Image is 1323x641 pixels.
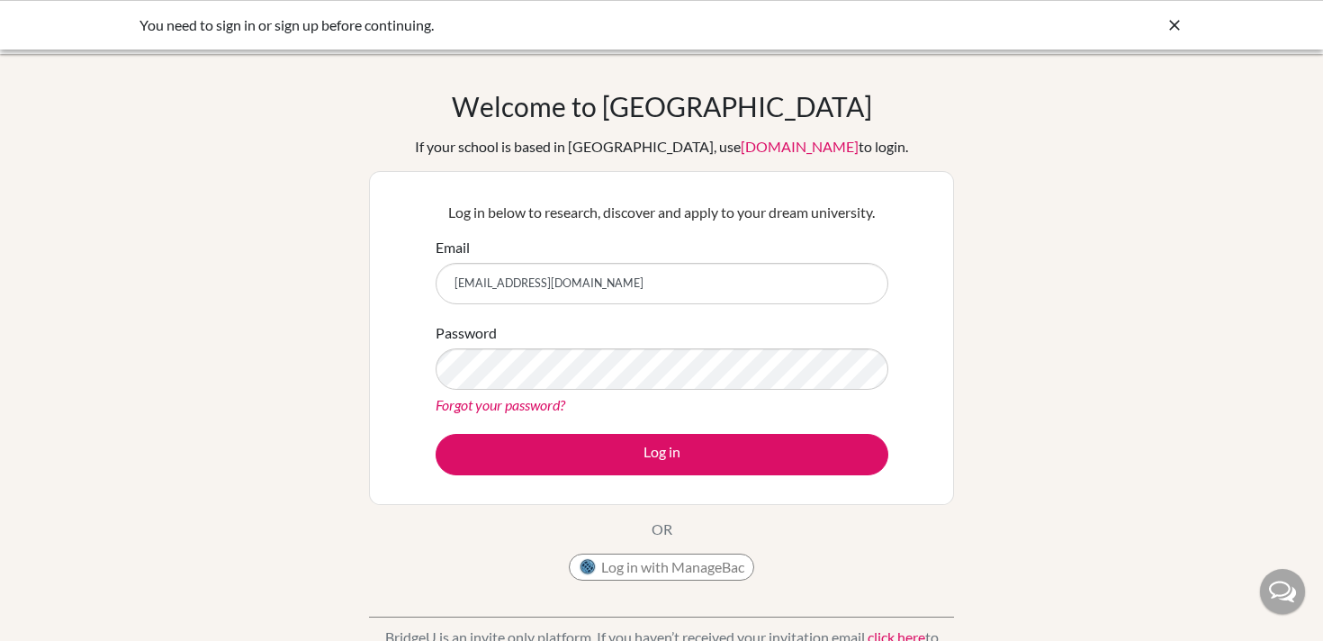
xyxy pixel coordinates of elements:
a: [DOMAIN_NAME] [741,138,859,155]
button: Log in with ManageBac [569,554,754,581]
button: Log in [436,434,888,475]
a: Forgot your password? [436,396,565,413]
p: Log in below to research, discover and apply to your dream university. [436,202,888,223]
label: Password [436,322,497,344]
div: If your school is based in [GEOGRAPHIC_DATA], use to login. [415,136,908,158]
h1: Welcome to [GEOGRAPHIC_DATA] [452,90,872,122]
div: You need to sign in or sign up before continuing. [139,14,913,36]
p: OR [652,519,672,540]
label: Email [436,237,470,258]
